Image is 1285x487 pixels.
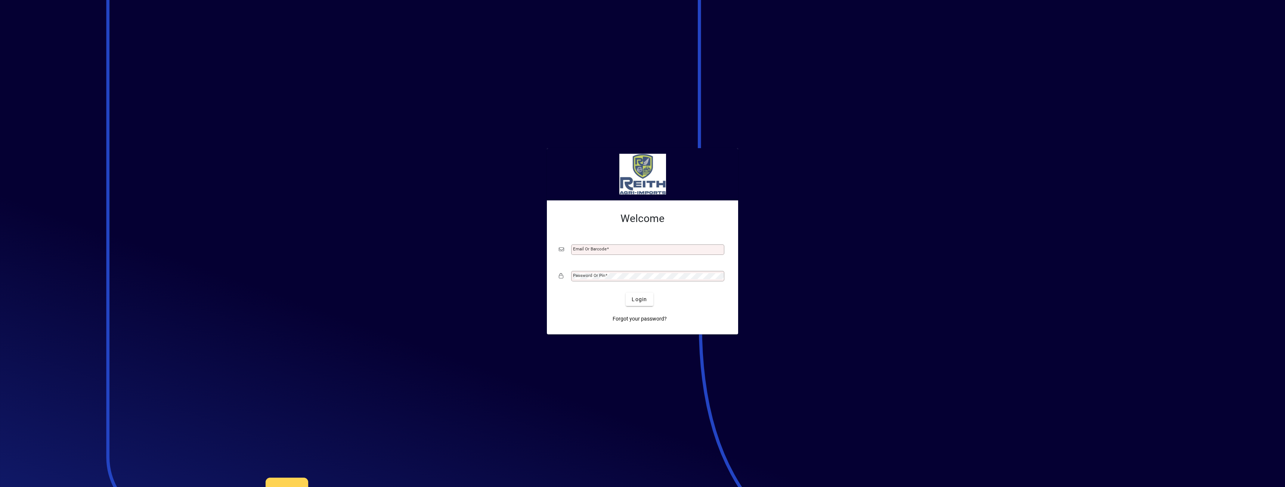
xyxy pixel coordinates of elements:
[626,293,653,306] button: Login
[632,296,647,303] span: Login
[573,273,605,278] mat-label: Password or Pin
[559,212,726,225] h2: Welcome
[613,315,667,323] span: Forgot your password?
[573,246,607,252] mat-label: Email or Barcode
[610,312,670,325] a: Forgot your password?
